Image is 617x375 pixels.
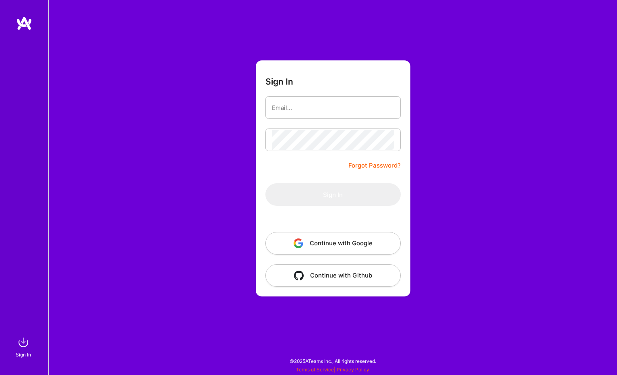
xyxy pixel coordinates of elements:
[348,161,401,170] a: Forgot Password?
[294,271,304,280] img: icon
[337,367,369,373] a: Privacy Policy
[265,183,401,206] button: Sign In
[265,77,293,87] h3: Sign In
[296,367,334,373] a: Terms of Service
[16,16,32,31] img: logo
[265,264,401,287] button: Continue with Github
[16,350,31,359] div: Sign In
[15,334,31,350] img: sign in
[17,334,31,359] a: sign inSign In
[296,367,369,373] span: |
[272,97,394,118] input: Email...
[294,238,303,248] img: icon
[48,351,617,371] div: © 2025 ATeams Inc., All rights reserved.
[265,232,401,255] button: Continue with Google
